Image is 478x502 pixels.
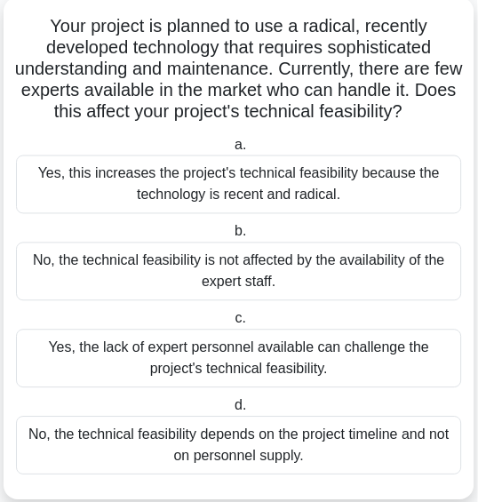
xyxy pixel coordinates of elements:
span: b. [235,224,247,239]
span: a. [235,137,247,152]
span: c. [235,311,246,326]
div: Yes, this increases the project's technical feasibility because the technology is recent and radi... [16,155,462,214]
span: d. [235,398,247,413]
div: Yes, the lack of expert personnel available can challenge the project's technical feasibility. [16,330,462,388]
div: No, the technical feasibility is not affected by the availability of the expert staff. [16,243,462,301]
div: No, the technical feasibility depends on the project timeline and not on personnel supply. [16,417,462,475]
h5: Your project is planned to use a radical, recently developed technology that requires sophisticat... [14,15,464,124]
